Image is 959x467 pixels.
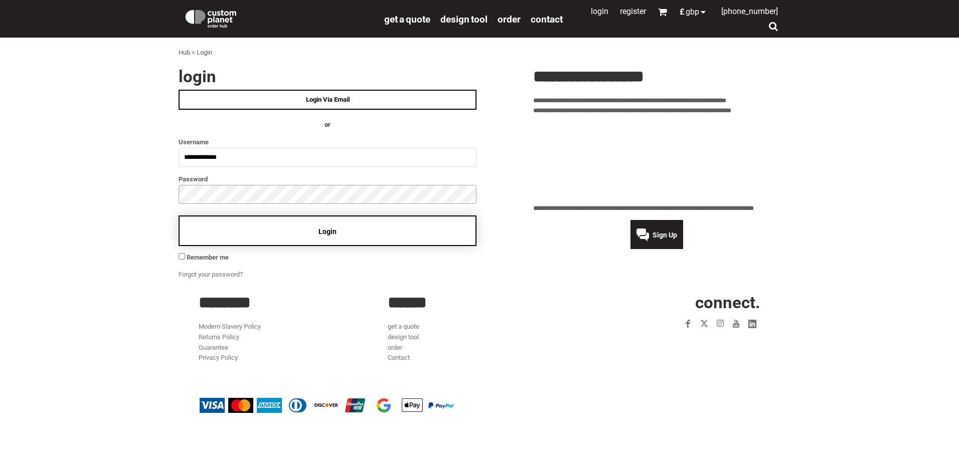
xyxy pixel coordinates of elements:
[531,13,563,25] a: Contact
[533,122,780,197] iframe: Customer reviews powered by Trustpilot
[179,3,379,33] a: Custom Planet
[591,7,608,16] a: Login
[622,338,760,350] iframe: Customer reviews powered by Trustpilot
[440,14,488,25] span: design tool
[620,7,646,16] a: Register
[384,13,430,25] a: get a quote
[199,354,238,361] a: Privacy Policy
[388,333,419,341] a: design tool
[531,14,563,25] span: Contact
[192,48,195,58] div: >
[179,90,476,110] a: Login Via Email
[187,254,229,261] span: Remember me
[314,398,339,413] img: Discover
[400,398,425,413] img: Apple Pay
[428,402,453,408] img: PayPal
[388,323,419,330] a: get a quote
[184,8,238,28] img: Custom Planet
[653,231,677,239] span: Sign Up
[440,13,488,25] a: design tool
[306,96,350,103] span: Login Via Email
[179,120,476,130] h4: OR
[257,398,282,413] img: American Express
[179,173,476,185] label: Password
[197,48,212,58] div: Login
[199,323,261,330] a: Modern Slavery Policy
[686,8,699,16] span: GBP
[228,398,253,413] img: Mastercard
[721,7,778,16] span: [PHONE_NUMBER]
[680,8,686,16] span: £
[200,398,225,413] img: Visa
[388,354,410,361] a: Contact
[285,398,310,413] img: Diners Club
[388,344,402,351] a: order
[371,398,396,413] img: Google Pay
[199,333,239,341] a: Returns Policy
[179,253,185,260] input: Remember me
[318,227,337,236] span: Login
[179,49,190,56] a: Hub
[577,294,760,311] h2: CONNECT.
[498,14,521,25] span: order
[384,14,430,25] span: get a quote
[498,13,521,25] a: order
[179,68,476,85] h2: Login
[179,136,476,148] label: Username
[199,344,228,351] a: Guarantee
[179,271,243,278] a: Forgot your password?
[343,398,368,413] img: China UnionPay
